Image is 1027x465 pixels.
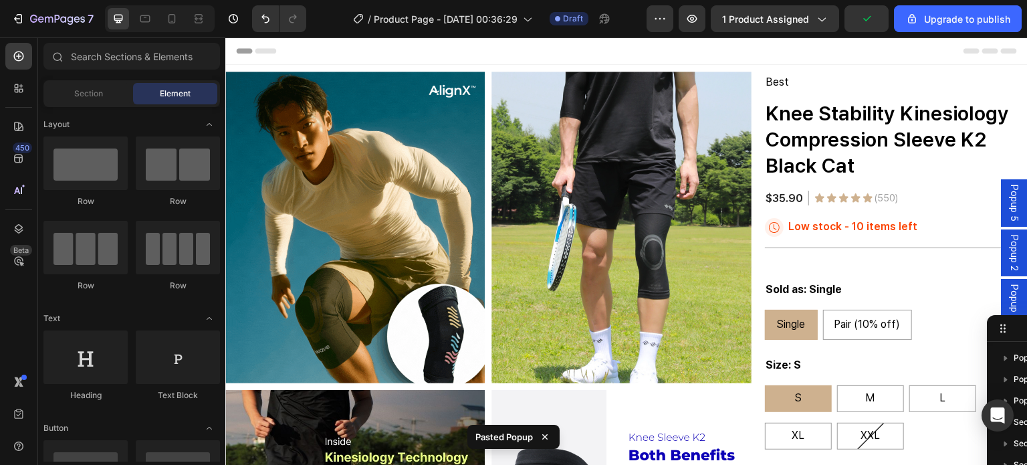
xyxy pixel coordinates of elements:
[563,13,583,25] span: Draft
[43,43,220,70] input: Search Sections & Elements
[43,195,128,207] div: Row
[136,195,220,207] div: Row
[635,391,655,404] span: XXL
[160,88,191,100] span: Element
[541,35,801,55] p: Best
[540,153,580,170] div: $35.90
[722,12,809,26] span: 1 product assigned
[13,143,32,153] div: 450
[43,422,68,434] span: Button
[540,423,590,442] a: Size Guide
[225,37,1027,465] iframe: To enrich screen reader interactions, please activate Accessibility in Grammarly extension settings
[566,391,579,404] span: XL
[10,245,32,256] div: Beta
[610,423,687,442] a: What's my size?
[540,426,590,438] u: Size Guide
[368,12,371,26] span: /
[475,430,533,444] p: Pasted Popup
[569,354,576,367] span: S
[782,247,796,282] span: Popup 1
[136,280,220,292] div: Row
[982,399,1014,432] div: Open Intercom Messenger
[609,280,675,293] span: Pair (10% off)
[43,312,60,324] span: Text
[540,243,618,262] legend: Sold as: Single
[782,197,796,234] span: Popup 2
[564,183,693,197] p: Low stock - 10 items left
[714,354,720,367] span: L
[374,12,518,26] span: Product Page - [DATE] 00:36:29
[199,308,220,329] span: Toggle open
[88,11,94,27] p: 7
[905,12,1010,26] div: Upgrade to publish
[136,389,220,401] div: Text Block
[74,88,103,100] span: Section
[252,5,306,32] div: Undo/Redo
[43,389,128,401] div: Heading
[199,114,220,135] span: Toggle open
[894,5,1022,32] button: Upgrade to publish
[610,426,687,438] u: What's my size?
[649,155,673,167] p: (550)
[641,354,650,367] span: M
[43,280,128,292] div: Row
[540,318,578,337] legend: Size: S
[5,5,100,32] button: 7
[711,5,839,32] button: 1 product assigned
[540,62,802,143] h1: Knee Stability Kinesiology Compression Sleeve K2 Black Cat
[199,417,220,439] span: Toggle open
[782,147,796,184] span: Popup 5
[266,34,526,346] img: WaveWear knee compression sleeve for stability worn on leg during outdoor tennis game
[43,118,70,130] span: Layout
[552,280,580,293] span: Single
